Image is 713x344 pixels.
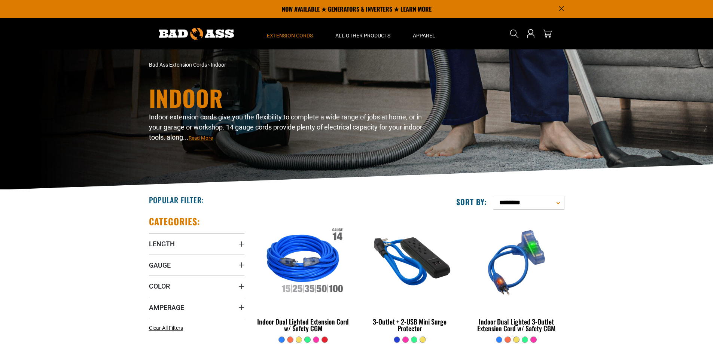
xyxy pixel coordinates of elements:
summary: Apparel [402,18,447,49]
span: Amperage [149,303,184,312]
span: Gauge [149,261,171,270]
img: blue [469,219,564,305]
summary: Search [508,28,520,40]
span: Length [149,240,175,248]
div: 3-Outlet + 2-USB Mini Surge Protector [362,318,457,332]
img: Bad Ass Extension Cords [159,28,234,40]
summary: Amperage [149,297,244,318]
span: Indoor [211,62,226,68]
img: blue [363,219,457,305]
span: › [208,62,210,68]
span: All Other Products [335,32,390,39]
span: Indoor extension cords give you the flexibility to complete a wide range of jobs at home, or in y... [149,113,422,141]
summary: Extension Cords [256,18,324,49]
span: Read More [189,135,213,141]
span: Apparel [413,32,435,39]
a: Clear All Filters [149,324,186,332]
a: Bad Ass Extension Cords [149,62,207,68]
summary: Color [149,275,244,296]
span: Extension Cords [267,32,313,39]
div: Indoor Dual Lighted Extension Cord w/ Safety CGM [256,318,351,332]
summary: Gauge [149,255,244,275]
nav: breadcrumbs [149,61,422,69]
span: Color [149,282,170,290]
span: Clear All Filters [149,325,183,331]
h2: Popular Filter: [149,195,204,205]
a: blue Indoor Dual Lighted 3-Outlet Extension Cord w/ Safety CGM [469,216,564,336]
h1: Indoor [149,86,422,109]
h2: Categories: [149,216,201,227]
summary: Length [149,233,244,254]
a: Indoor Dual Lighted Extension Cord w/ Safety CGM Indoor Dual Lighted Extension Cord w/ Safety CGM [256,216,351,336]
label: Sort by: [456,197,487,207]
a: blue 3-Outlet + 2-USB Mini Surge Protector [362,216,457,336]
div: Indoor Dual Lighted 3-Outlet Extension Cord w/ Safety CGM [469,318,564,332]
summary: All Other Products [324,18,402,49]
img: Indoor Dual Lighted Extension Cord w/ Safety CGM [256,219,350,305]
